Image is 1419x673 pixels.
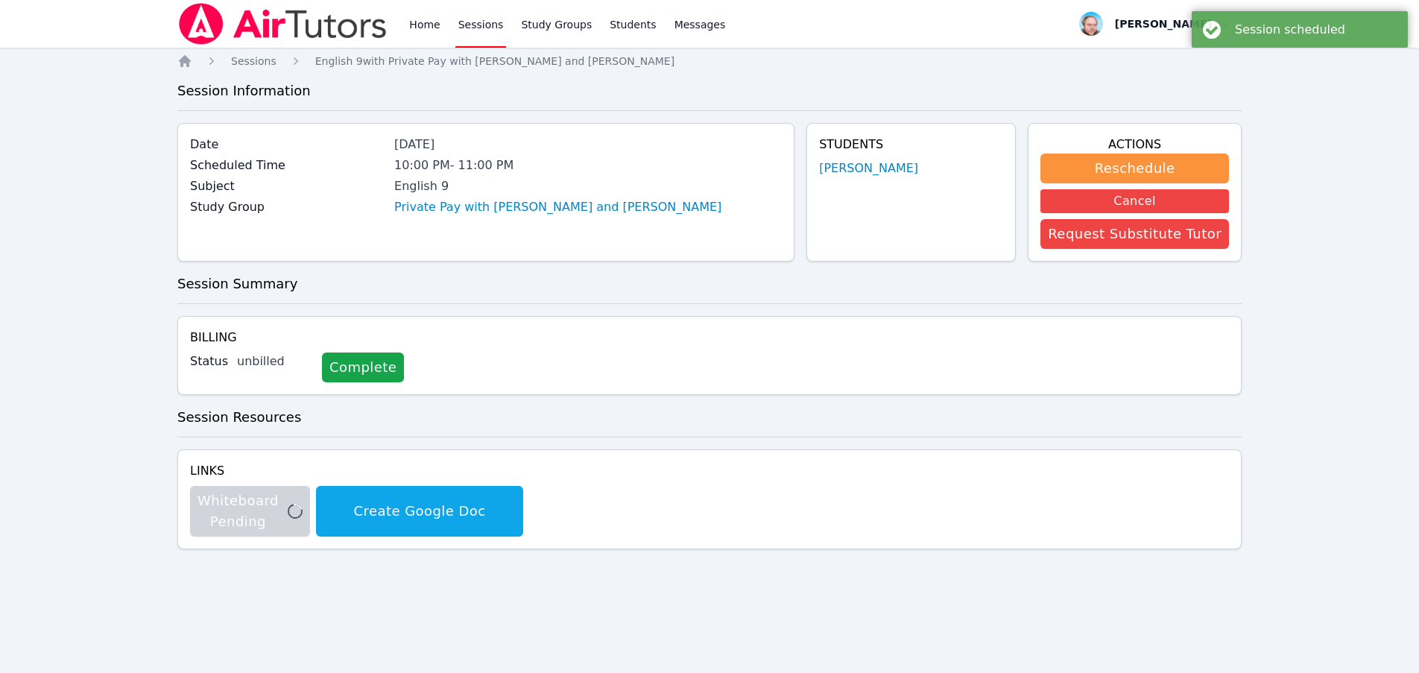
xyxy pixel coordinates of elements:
[237,353,310,370] div: unbilled
[1040,154,1229,183] button: Reschedule
[197,490,303,532] span: Whiteboard Pending
[316,486,523,537] button: Create Google Doc
[323,501,516,522] span: Create Google Doc
[190,198,385,216] label: Study Group
[177,274,1242,294] h3: Session Summary
[231,55,276,67] span: Sessions
[177,54,1242,69] nav: Breadcrumb
[819,159,918,177] a: [PERSON_NAME]
[315,54,674,69] a: English 9with Private Pay with [PERSON_NAME] and [PERSON_NAME]
[819,136,1003,154] h4: Students
[190,486,310,537] button: Whiteboard Pending
[177,407,1242,428] h3: Session Resources
[231,54,276,69] a: Sessions
[1040,189,1229,213] button: Cancel
[177,3,388,45] img: Air Tutors
[177,80,1242,101] h3: Session Information
[1040,219,1229,249] button: Request Substitute Tutor
[394,136,782,154] div: [DATE]
[190,136,385,154] label: Date
[190,157,385,174] label: Scheduled Time
[190,462,523,480] h4: Links
[394,157,782,174] div: 10:00 PM - 11:00 PM
[315,55,674,67] span: English 9 with Private Pay with [PERSON_NAME] and [PERSON_NAME]
[394,198,721,216] a: Private Pay with [PERSON_NAME] and [PERSON_NAME]
[190,177,385,195] label: Subject
[190,353,228,370] label: Status
[322,353,404,382] a: Complete
[674,17,726,32] span: Messages
[190,329,1229,347] h4: Billing
[1040,136,1229,154] h4: Actions
[1235,22,1397,37] div: Session scheduled
[394,177,782,195] div: English 9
